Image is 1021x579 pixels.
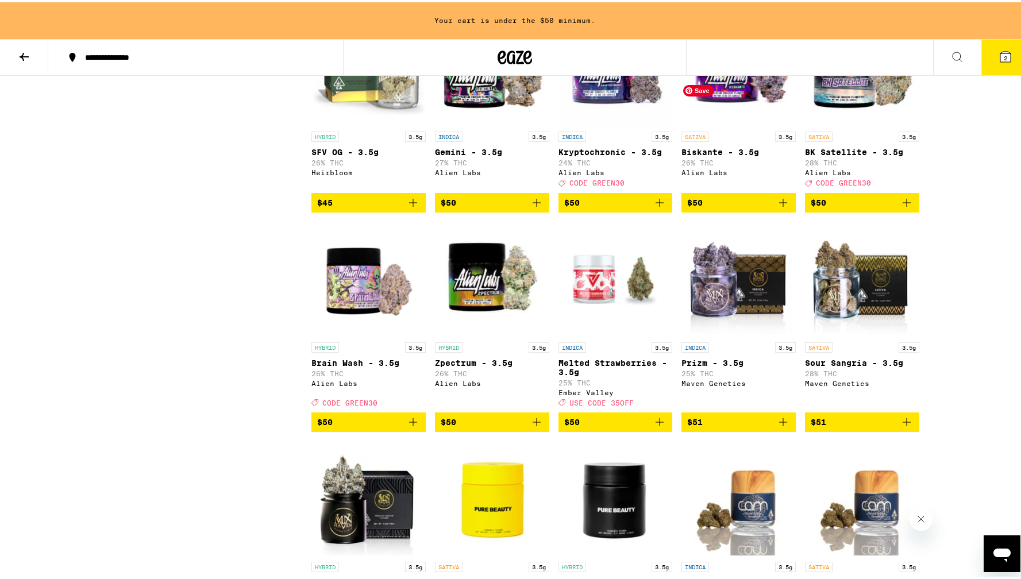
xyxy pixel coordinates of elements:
p: 25% THC [558,377,673,384]
div: Maven Genetics [681,377,796,385]
div: Alien Labs [681,167,796,174]
p: HYBRID [435,340,463,350]
img: Maven Genetics - Prizm - 3.5g [681,219,796,334]
button: Add to bag [311,410,426,430]
p: 3.5g [405,340,426,350]
button: Add to bag [681,191,796,210]
p: 28% THC [805,368,919,375]
p: HYBRID [558,559,586,570]
span: 2 [1004,52,1007,59]
p: Brain Wash - 3.5g [311,356,426,365]
img: Alien Labs - Brain Wash - 3.5g [311,219,426,334]
a: Open page for SFV OG - 3.5g from Heirbloom [311,9,426,190]
span: $50 [687,196,703,205]
p: SATIVA [805,129,833,140]
p: INDICA [435,129,463,140]
p: 3.5g [775,129,796,140]
a: Open page for Biskante - 3.5g from Alien Labs [681,9,796,190]
p: 3.5g [405,559,426,570]
button: Add to bag [805,191,919,210]
span: $51 [811,415,826,424]
a: Open page for BK Satellite - 3.5g from Alien Labs [805,9,919,190]
p: HYBRID [311,340,339,350]
span: $45 [317,196,333,205]
p: 24% THC [558,157,673,164]
p: 26% THC [435,368,549,375]
span: CODE GREEN30 [322,397,377,404]
p: 25% THC [681,368,796,375]
a: Open page for Brain Wash - 3.5g from Alien Labs [311,219,426,410]
p: SFV OG - 3.5g [311,145,426,155]
img: Maven Genetics - FKAFL - 3.5g [311,439,426,554]
div: Alien Labs [435,377,549,385]
p: INDICA [681,559,709,570]
span: $50 [441,196,456,205]
p: 28% THC [805,157,919,164]
p: 3.5g [899,559,919,570]
p: 3.5g [529,340,549,350]
div: Alien Labs [558,167,673,174]
button: Add to bag [805,410,919,430]
iframe: Button to launch messaging window [984,533,1020,570]
div: Alien Labs [805,167,919,174]
a: Open page for Zpectrum - 3.5g from Alien Labs [435,219,549,410]
p: SATIVA [681,129,709,140]
p: 3.5g [405,129,426,140]
p: HYBRID [311,129,339,140]
p: 3.5g [899,340,919,350]
span: $50 [564,415,580,424]
p: Kryptochronic - 3.5g [558,145,673,155]
p: 3.5g [529,129,549,140]
p: 3.5g [899,129,919,140]
p: SATIVA [805,340,833,350]
p: 26% THC [311,157,426,164]
button: Add to bag [435,410,549,430]
a: Open page for Prizm - 3.5g from Maven Genetics [681,219,796,410]
p: INDICA [558,129,586,140]
button: Add to bag [558,191,673,210]
p: 3.5g [529,559,549,570]
p: SATIVA [805,559,833,570]
img: CAM - Brain Dead - 3.5g [681,439,796,554]
p: 26% THC [681,157,796,164]
img: Ember Valley - Melted Strawberries - 3.5g [558,219,673,334]
p: Biskante - 3.5g [681,145,796,155]
span: $50 [441,415,456,424]
button: Add to bag [558,410,673,430]
img: Alien Labs - Zpectrum - 3.5g [435,219,549,334]
p: Prizm - 3.5g [681,356,796,365]
p: Gemini - 3.5g [435,145,549,155]
span: USE CODE 35OFF [569,397,634,404]
p: HYBRID [311,559,339,570]
a: Open page for Sour Sangria - 3.5g from Maven Genetics [805,219,919,410]
span: Save [683,83,714,94]
span: $50 [811,196,826,205]
div: Ember Valley [558,387,673,394]
a: Open page for Gemini - 3.5g from Alien Labs [435,9,549,190]
a: Open page for Melted Strawberries - 3.5g from Ember Valley [558,219,673,410]
button: Add to bag [311,191,426,210]
button: Add to bag [681,410,796,430]
img: CAM - Jack Herer - 3.5g [805,439,919,554]
div: Alien Labs [435,167,549,174]
p: BK Satellite - 3.5g [805,145,919,155]
p: Sour Sangria - 3.5g [805,356,919,365]
p: INDICA [681,340,709,350]
p: SATIVA [435,559,463,570]
button: Add to bag [435,191,549,210]
span: $50 [564,196,580,205]
p: 27% THC [435,157,549,164]
div: Alien Labs [311,377,426,385]
div: Heirbloom [311,167,426,174]
iframe: Close message [910,505,933,528]
p: INDICA [558,340,586,350]
p: Zpectrum - 3.5g [435,356,549,365]
img: Pure Beauty - Mango Mintality - 3.5g [435,439,549,554]
span: $51 [687,415,703,424]
span: Hi. Need any help? [7,8,83,17]
span: CODE GREEN30 [569,177,625,185]
img: Maven Genetics - Sour Sangria - 3.5g [805,219,919,334]
img: Pure Beauty - Aquemini - 3.5g [558,439,673,554]
span: CODE GREEN30 [816,177,871,185]
p: 3.5g [652,559,672,570]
